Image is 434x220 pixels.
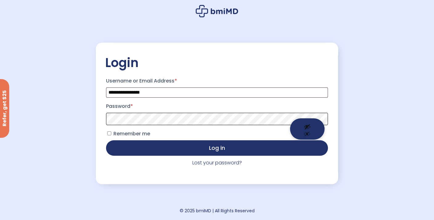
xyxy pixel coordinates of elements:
div: © 2025 bmiMD | All Rights Reserved [180,206,255,215]
label: Password [106,101,328,111]
button: Show password [290,118,325,140]
h2: Login [105,55,329,70]
a: Lost your password? [192,159,242,166]
input: Remember me [107,131,111,135]
button: Log in [106,140,328,156]
span: Remember me [113,130,150,137]
label: Username or Email Address [106,76,328,86]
